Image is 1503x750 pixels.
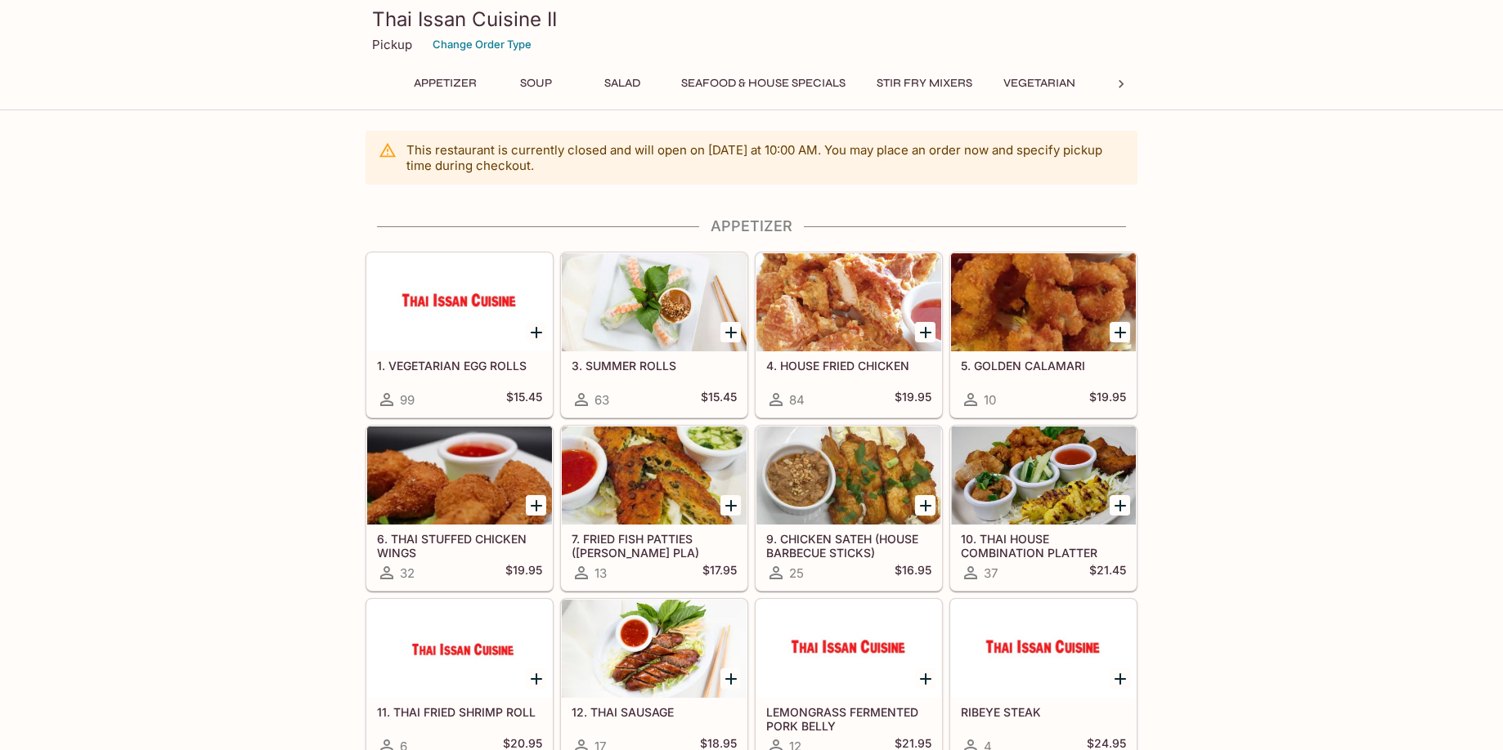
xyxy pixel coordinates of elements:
h5: $15.45 [506,390,542,409]
a: 3. SUMMER ROLLS63$15.45 [561,252,747,417]
button: Seafood & House Specials [672,72,855,95]
button: Add LEMONGRASS FERMENTED PORK BELLY [915,668,935,689]
h5: 11. THAI FRIED SHRIMP ROLL [377,705,542,719]
button: Change Order Type [425,32,539,57]
a: 7. FRIED FISH PATTIES ([PERSON_NAME] PLA)13$17.95 [561,426,747,591]
div: 3. SUMMER ROLLS [562,253,747,351]
button: Add 1. VEGETARIAN EGG ROLLS [526,322,546,342]
div: RIBEYE STEAK [951,600,1136,698]
button: Add 9. CHICKEN SATEH (HOUSE BARBECUE STICKS) [915,495,935,516]
button: Add 7. FRIED FISH PATTIES (TOD MUN PLA) [720,495,741,516]
button: Add 5. GOLDEN CALAMARI [1110,322,1130,342]
div: 5. GOLDEN CALAMARI [951,253,1136,351]
div: LEMONGRASS FERMENTED PORK BELLY [756,600,941,698]
span: 63 [594,392,609,408]
span: 25 [789,565,804,581]
button: Salad [585,72,659,95]
p: Pickup [372,37,412,52]
h5: 3. SUMMER ROLLS [572,359,737,373]
div: 6. THAI STUFFED CHICKEN WINGS [367,426,552,525]
h5: 7. FRIED FISH PATTIES ([PERSON_NAME] PLA) [572,532,737,559]
div: 4. HOUSE FRIED CHICKEN [756,253,941,351]
a: 6. THAI STUFFED CHICKEN WINGS32$19.95 [366,426,553,591]
h5: $21.45 [1089,563,1126,583]
a: 4. HOUSE FRIED CHICKEN84$19.95 [756,252,942,417]
h4: Appetizer [366,217,1137,235]
h5: 10. THAI HOUSE COMBINATION PLATTER [961,532,1126,559]
span: 10 [984,392,996,408]
div: 7. FRIED FISH PATTIES (TOD MUN PLA) [562,426,747,525]
div: 11. THAI FRIED SHRIMP ROLL [367,600,552,698]
button: Add 6. THAI STUFFED CHICKEN WINGS [526,495,546,516]
span: 99 [400,392,415,408]
div: 9. CHICKEN SATEH (HOUSE BARBECUE STICKS) [756,426,941,525]
button: Vegetarian [994,72,1084,95]
button: Appetizer [405,72,486,95]
button: Add 12. THAI SAUSAGE [720,668,741,689]
h5: $19.95 [895,390,931,409]
h5: $16.95 [895,563,931,583]
button: Noodles [1097,72,1171,95]
div: 1. VEGETARIAN EGG ROLLS [367,253,552,351]
h3: Thai Issan Cuisine II [372,7,1131,32]
span: 32 [400,565,415,581]
div: 10. THAI HOUSE COMBINATION PLATTER [951,426,1136,525]
a: 1. VEGETARIAN EGG ROLLS99$15.45 [366,252,553,417]
button: Add 3. SUMMER ROLLS [720,322,741,342]
a: 9. CHICKEN SATEH (HOUSE BARBECUE STICKS)25$16.95 [756,426,942,591]
a: 10. THAI HOUSE COMBINATION PLATTER37$21.45 [950,426,1137,591]
span: 37 [984,565,998,581]
button: Add 4. HOUSE FRIED CHICKEN [915,322,935,342]
h5: 4. HOUSE FRIED CHICKEN [766,359,931,373]
button: Add 10. THAI HOUSE COMBINATION PLATTER [1110,495,1130,516]
h5: $19.95 [505,563,542,583]
h5: $19.95 [1089,390,1126,409]
button: Soup [499,72,572,95]
div: 12. THAI SAUSAGE [562,600,747,698]
a: 5. GOLDEN CALAMARI10$19.95 [950,252,1137,417]
h5: 6. THAI STUFFED CHICKEN WINGS [377,532,542,559]
button: Add RIBEYE STEAK [1110,668,1130,689]
button: Add 11. THAI FRIED SHRIMP ROLL [526,668,546,689]
h5: 12. THAI SAUSAGE [572,705,737,719]
h5: LEMONGRASS FERMENTED PORK BELLY [766,705,931,732]
h5: 1. VEGETARIAN EGG ROLLS [377,359,542,373]
h5: RIBEYE STEAK [961,705,1126,719]
h5: $15.45 [701,390,737,409]
h5: 9. CHICKEN SATEH (HOUSE BARBECUE STICKS) [766,532,931,559]
button: Stir Fry Mixers [868,72,981,95]
h5: 5. GOLDEN CALAMARI [961,359,1126,373]
h5: $17.95 [702,563,737,583]
span: 84 [789,392,805,408]
p: This restaurant is currently closed and will open on [DATE] at 10:00 AM . You may place an order ... [406,142,1124,173]
span: 13 [594,565,607,581]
